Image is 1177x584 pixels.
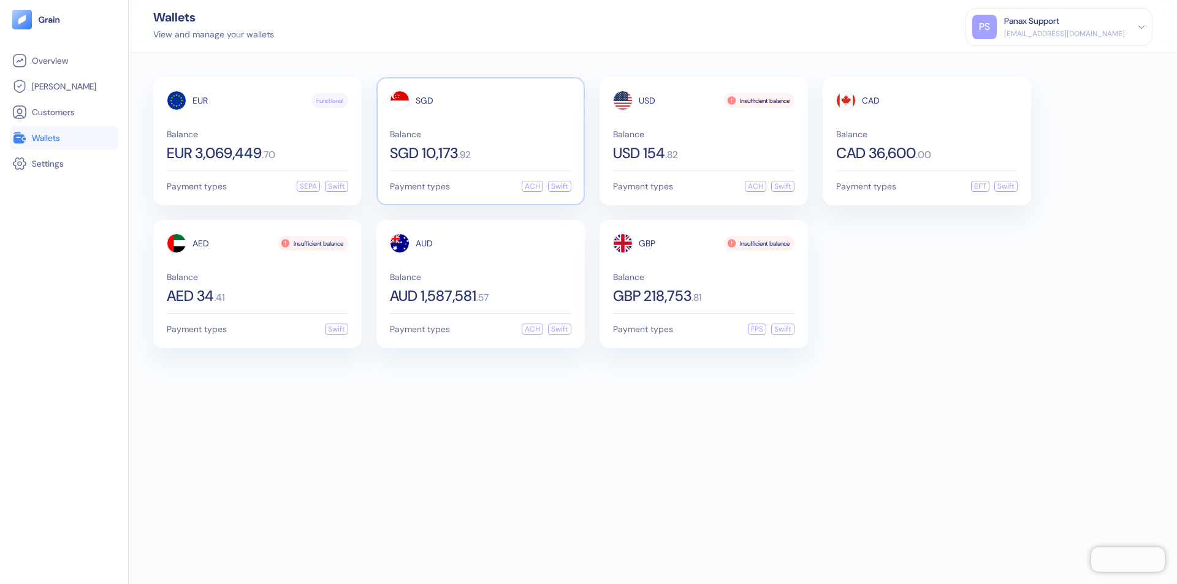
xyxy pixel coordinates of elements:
[316,96,343,105] span: Functional
[153,28,274,41] div: View and manage your wallets
[32,80,96,93] span: [PERSON_NAME]
[862,96,880,105] span: CAD
[522,324,543,335] div: ACH
[167,146,262,161] span: EUR 3,069,449
[724,93,794,108] div: Insufficient balance
[836,146,916,161] span: CAD 36,600
[613,273,794,281] span: Balance
[32,132,60,144] span: Wallets
[390,130,571,138] span: Balance
[192,96,208,105] span: EUR
[613,325,673,333] span: Payment types
[836,182,896,191] span: Payment types
[192,239,209,248] span: AED
[836,130,1018,138] span: Balance
[771,324,794,335] div: Swift
[458,150,471,160] span: . 92
[278,236,348,251] div: Insufficient balance
[167,289,214,303] span: AED 34
[1004,28,1125,39] div: [EMAIL_ADDRESS][DOMAIN_NAME]
[12,10,32,29] img: logo-tablet-V2.svg
[1091,547,1165,572] iframe: Chatra live chat
[724,236,794,251] div: Insufficient balance
[613,146,665,161] span: USD 154
[12,156,116,171] a: Settings
[214,293,225,303] span: . 41
[390,146,458,161] span: SGD 10,173
[38,15,61,24] img: logo
[390,182,450,191] span: Payment types
[167,182,227,191] span: Payment types
[639,96,655,105] span: USD
[972,15,997,39] div: PS
[1004,15,1059,28] div: Panax Support
[390,325,450,333] span: Payment types
[639,239,655,248] span: GBP
[916,150,931,160] span: . 00
[12,131,116,145] a: Wallets
[325,324,348,335] div: Swift
[12,53,116,68] a: Overview
[32,157,64,170] span: Settings
[522,181,543,192] div: ACH
[416,239,433,248] span: AUD
[390,289,476,303] span: AUD 1,587,581
[994,181,1018,192] div: Swift
[745,181,766,192] div: ACH
[613,182,673,191] span: Payment types
[390,273,571,281] span: Balance
[32,55,68,67] span: Overview
[167,130,348,138] span: Balance
[167,273,348,281] span: Balance
[748,324,766,335] div: FPS
[613,289,691,303] span: GBP 218,753
[548,181,571,192] div: Swift
[971,181,989,192] div: EFT
[153,11,274,23] div: Wallets
[12,79,116,94] a: [PERSON_NAME]
[32,106,75,118] span: Customers
[297,181,320,192] div: SEPA
[416,96,433,105] span: SGD
[613,130,794,138] span: Balance
[665,150,678,160] span: . 82
[691,293,702,303] span: . 81
[548,324,571,335] div: Swift
[476,293,489,303] span: . 57
[771,181,794,192] div: Swift
[12,105,116,119] a: Customers
[167,325,227,333] span: Payment types
[325,181,348,192] div: Swift
[262,150,275,160] span: . 70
